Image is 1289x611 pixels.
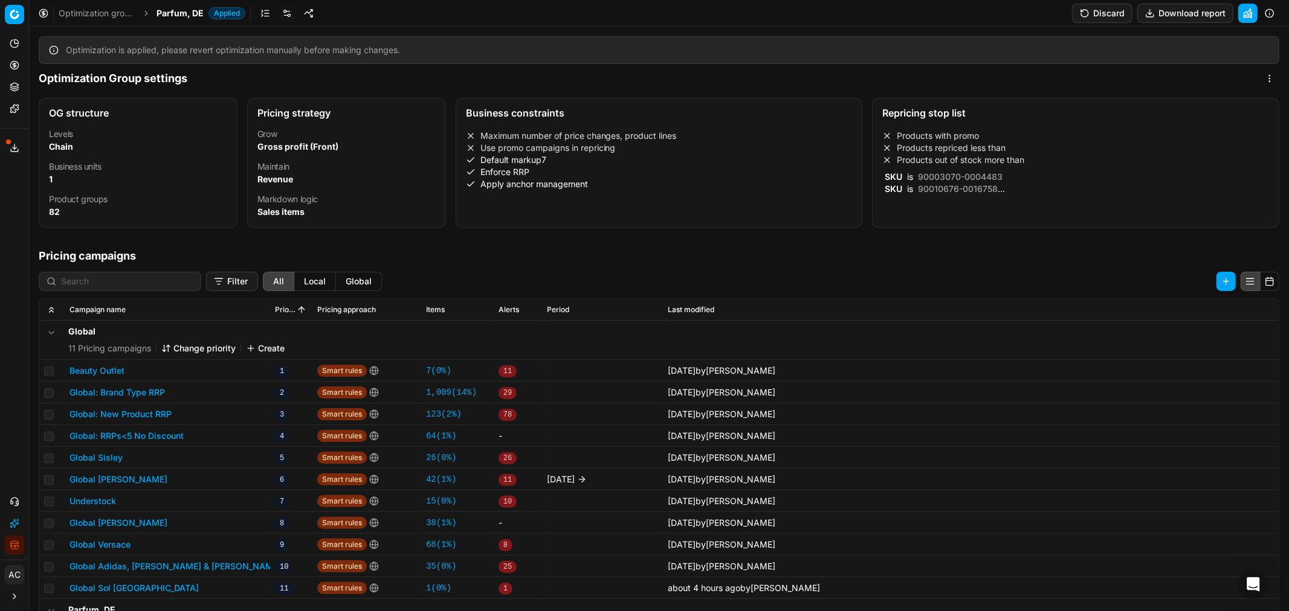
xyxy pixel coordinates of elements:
button: Expand all [44,302,59,317]
button: Discard [1072,4,1132,23]
div: by [PERSON_NAME] [668,517,775,529]
span: 26 [499,452,517,464]
div: by [PERSON_NAME] [668,582,820,594]
strong: Revenue [257,174,293,184]
a: 1(0%) [426,582,451,594]
span: 11 [275,583,293,595]
span: Smart rules [317,560,367,572]
button: Global Versace [69,539,131,551]
h1: Optimization Group settings [39,70,187,87]
button: Download report [1137,4,1233,23]
span: [DATE] [668,474,696,484]
button: Beauty Outlet [69,365,124,377]
button: Change priority [161,342,236,354]
li: Default markup 7 [466,154,853,166]
button: Global [PERSON_NAME] [69,473,167,485]
button: Global: RRPs<5 No Discount [69,430,184,442]
span: Smart rules [317,582,367,594]
span: 90010676-0016758 [916,184,1000,194]
span: [DATE] [668,365,696,376]
span: Smart rules [317,430,367,442]
span: Smart rules [317,539,367,551]
span: 5 [275,452,289,464]
button: AC [5,565,24,584]
a: 26(0%) [426,452,456,464]
span: Smart rules [317,408,367,420]
a: 1,009(14%) [426,386,477,398]
div: by [PERSON_NAME] [668,495,775,507]
li: Use promo campaigns in repricing [466,142,853,154]
span: is [905,184,916,194]
button: all [263,272,294,291]
span: Smart rules [317,386,367,398]
li: Products repriced less than [882,142,1269,154]
a: 123(2%) [426,408,462,420]
h5: Global [68,325,285,337]
span: [DATE] [668,387,696,397]
td: - [494,512,542,534]
span: 10 [275,561,293,573]
span: Period [547,305,569,315]
span: 11 Pricing campaigns [68,342,151,354]
strong: Chain [49,141,73,152]
button: Global [PERSON_NAME] [69,517,167,529]
span: Smart rules [317,365,367,377]
div: by [PERSON_NAME] [668,430,775,442]
span: [DATE] [668,539,696,549]
a: 68(1%) [426,539,456,551]
div: by [PERSON_NAME] [668,365,775,377]
h1: Pricing campaigns [29,248,1289,264]
button: Global Adidas, [PERSON_NAME] & [PERSON_NAME] [69,560,281,572]
span: is [905,171,916,182]
span: 8 [499,539,512,551]
span: Priority [275,305,296,315]
button: Global Sol [GEOGRAPHIC_DATA] [69,582,199,594]
dt: Grow [257,130,436,138]
span: Parfum, DE [157,7,204,19]
span: 9 [275,539,289,551]
button: global [336,272,382,291]
span: Smart rules [317,473,367,485]
span: 11 [499,474,517,486]
span: Applied [208,7,245,19]
span: Campaign name [69,305,126,315]
span: 4 [275,430,289,443]
span: AC [5,566,24,584]
span: Smart rules [317,495,367,507]
span: 6 [275,474,289,486]
dt: Markdown logic [257,195,436,203]
span: 10 [499,496,517,508]
li: Enforce RRP [466,166,853,178]
a: 7(0%) [426,365,451,377]
dt: Business units [49,162,227,171]
span: 25 [499,561,517,573]
span: [DATE] [668,409,696,419]
div: by [PERSON_NAME] [668,452,775,464]
div: Business constraints [466,108,853,118]
strong: 82 [49,206,60,217]
span: 90003070-0004483 [916,171,1005,182]
strong: Gross profit (Front) [257,141,338,152]
a: 42(1%) [426,473,456,485]
span: Last modified [668,305,714,315]
div: by [PERSON_NAME] [668,473,775,485]
span: SKU [882,184,905,194]
span: 1 [499,583,512,595]
button: local [294,272,336,291]
span: about 4 hours ago [668,583,740,593]
span: [DATE] [668,517,696,528]
button: Global: New Product RRP [69,408,172,420]
li: Apply anchor management [466,178,853,190]
div: Open Intercom Messenger [1239,570,1268,599]
dt: Levels [49,130,227,138]
td: - [494,425,542,447]
a: 35(0%) [426,560,456,572]
span: Smart rules [317,452,367,464]
button: Sorted by Priority ascending [296,304,308,316]
li: Maximum number of price changes, product lines [466,130,853,142]
span: [DATE] [668,430,696,441]
a: 38(1%) [426,517,456,529]
div: Pricing strategy [257,108,436,118]
div: by [PERSON_NAME] [668,408,775,420]
li: Products out of stock more than [882,154,1269,166]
